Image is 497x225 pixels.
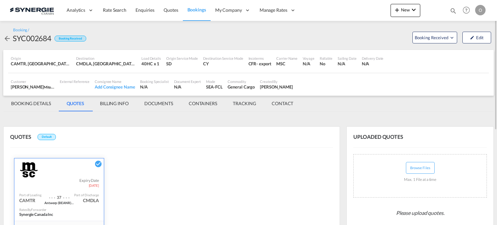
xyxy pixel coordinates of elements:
md-tab-item: DOCUMENTS [136,96,181,111]
div: CMDLA, Douala, Cameroon, Central Africa, Africa [76,61,136,67]
img: 1f56c880d42311ef80fc7dca854c8e59.png [10,3,54,18]
span: New [393,7,418,12]
md-icon: icon-chevron-down [410,6,418,14]
div: - export [256,61,271,67]
div: SYC002684 [13,33,51,43]
div: O [475,5,486,15]
md-pagination-wrapper: Use the left and right arrow keys to navigate between tabs [3,96,301,111]
div: Rollable [320,56,332,61]
div: Port of Discharge [74,193,99,197]
md-icon: icon-pencil [470,35,474,40]
button: icon-pencilEdit [462,32,491,43]
md-tab-item: TRACKING [225,96,264,111]
span: Bookings [187,7,206,12]
div: Incoterms [248,56,271,61]
md-tab-item: BILLING INFO [92,96,136,111]
img: MSC [19,162,38,178]
div: via Port Antwerp (BEANR) / Lome (TGLFW) [44,201,74,205]
div: . . . [49,191,56,201]
div: Booking Specialist [140,79,168,84]
div: Created By [260,79,293,84]
div: Booking / [13,27,29,33]
div: Synergie Canada Inc [19,212,85,217]
md-tab-item: CONTACT [264,96,301,111]
div: Destination [76,56,136,61]
div: Destination Service Mode [203,56,243,61]
div: Document Expert [174,79,201,84]
span: Forwarder [31,208,46,212]
div: Rates By [19,207,46,212]
span: Enquiries [136,7,154,13]
span: [DATE] [89,183,99,188]
div: Origin Service Mode [166,56,198,61]
div: N/A [362,61,384,67]
span: Help [461,5,472,16]
div: General Cargo [228,84,255,90]
div: CAMTR, Montreal, QC, Canada, North America, Americas [11,61,71,67]
div: N/A [174,84,201,90]
div: External Reference [60,79,89,84]
div: SD [166,61,198,67]
div: Port of Loading [19,193,41,197]
md-tab-item: QUOTES [59,96,92,111]
button: Browse Files [406,162,435,174]
div: N/A [338,61,357,67]
div: Voyage [303,56,314,61]
div: Default [38,134,56,140]
div: [PERSON_NAME] [11,84,55,90]
md-tab-item: BOOKING DETAILS [3,96,59,111]
div: icon-magnify [450,7,457,17]
div: Help [461,5,475,16]
div: No [320,61,332,67]
span: Expiry Date [79,178,99,184]
div: Commodity [228,79,255,84]
md-icon: icon-magnify [450,7,457,14]
div: Booking Received [55,36,86,42]
div: Customer [11,79,55,84]
div: . . . [63,191,70,201]
span: Quotes [164,7,178,13]
span: Mito Sushi [44,84,60,89]
div: Consignee Name [95,79,135,84]
div: Daniel Dico [260,84,293,90]
span: QUOTES [10,134,36,140]
div: N/A [140,84,168,90]
span: Manage Rates [260,7,287,13]
div: Transit Time 37 [55,191,63,201]
div: Carrier Name [276,56,297,61]
div: Delivery Date [362,56,384,61]
md-icon: icon-arrow-left [3,35,11,42]
md-icon: icon-checkbox-marked-circle [94,160,102,168]
div: Origin [11,56,71,61]
div: icon-arrow-left [3,33,13,43]
div: Max. 1 File at a time [404,174,436,186]
div: CFR [248,61,257,67]
div: CAMTR [19,197,35,204]
md-icon: icon-plus 400-fg [393,6,401,14]
button: Open demo menu [412,32,457,43]
span: My Company [215,7,242,13]
div: Sailing Date [338,56,357,61]
md-tab-item: CONTAINERS [181,96,225,111]
div: SEA-FCL [206,84,222,90]
div: 40HC x 1 [141,61,161,67]
div: CMDLA [83,197,99,204]
div: Load Details [141,56,161,61]
span: Analytics [67,7,85,13]
div: N/A [303,61,314,67]
div: CY [203,61,243,67]
div: Add Consignee Name [95,84,135,90]
div: MSC [276,61,297,67]
span: UPLOADED QUOTES [353,133,408,140]
span: Please upload quotes. [393,207,447,219]
span: Booking Received [415,34,449,41]
div: Mode [206,79,222,84]
span: Rate Search [103,7,126,13]
button: icon-plus 400-fgNewicon-chevron-down [391,4,420,17]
